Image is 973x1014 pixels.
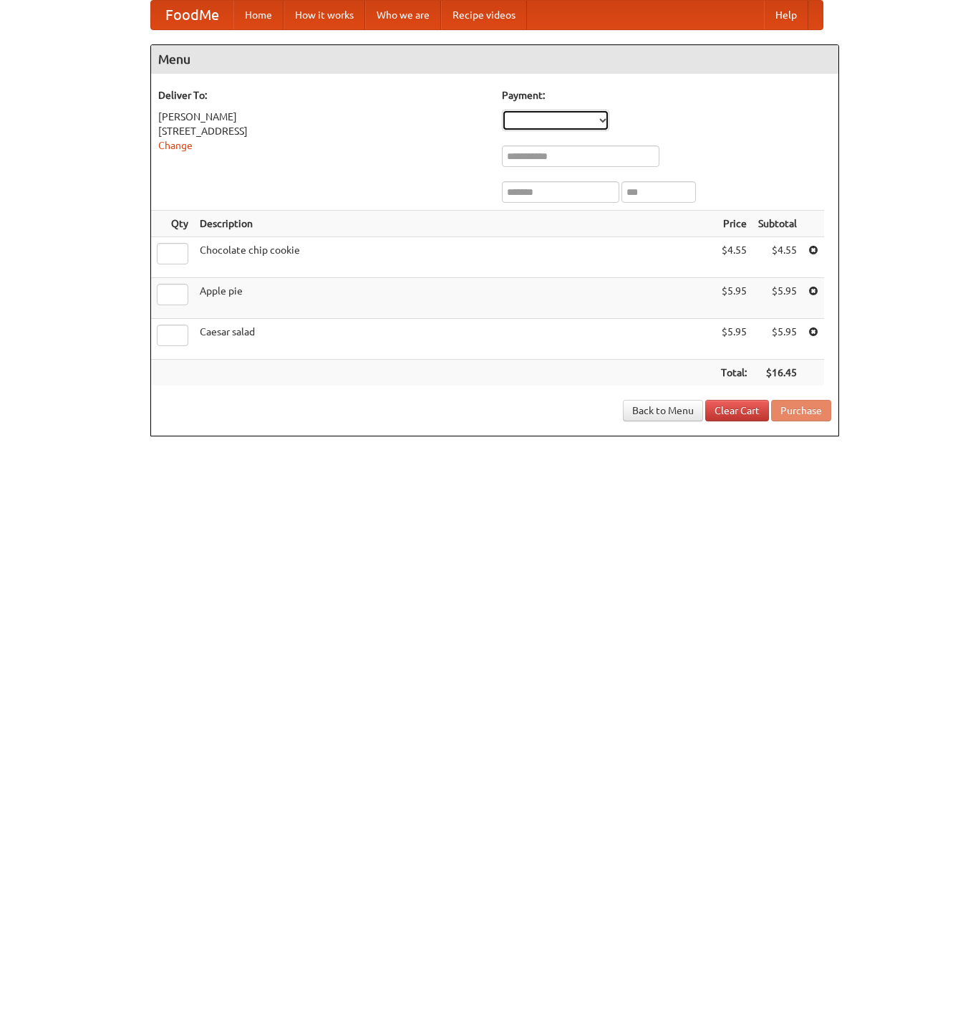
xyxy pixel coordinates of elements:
h5: Deliver To: [158,88,488,102]
td: Chocolate chip cookie [194,237,715,278]
a: Who we are [365,1,441,29]
th: Subtotal [752,211,803,237]
td: Caesar salad [194,319,715,360]
th: Description [194,211,715,237]
a: FoodMe [151,1,233,29]
a: Back to Menu [623,400,703,421]
td: $5.95 [752,319,803,360]
td: Apple pie [194,278,715,319]
td: $4.55 [715,237,752,278]
td: $5.95 [752,278,803,319]
a: Change [158,140,193,151]
th: Qty [151,211,194,237]
h5: Payment: [502,88,831,102]
td: $4.55 [752,237,803,278]
div: [STREET_ADDRESS] [158,124,488,138]
a: Recipe videos [441,1,527,29]
th: Total: [715,360,752,386]
a: Help [764,1,808,29]
th: Price [715,211,752,237]
td: $5.95 [715,319,752,360]
div: [PERSON_NAME] [158,110,488,124]
th: $16.45 [752,360,803,386]
a: Home [233,1,284,29]
h4: Menu [151,45,838,74]
button: Purchase [771,400,831,421]
a: How it works [284,1,365,29]
td: $5.95 [715,278,752,319]
a: Clear Cart [705,400,769,421]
